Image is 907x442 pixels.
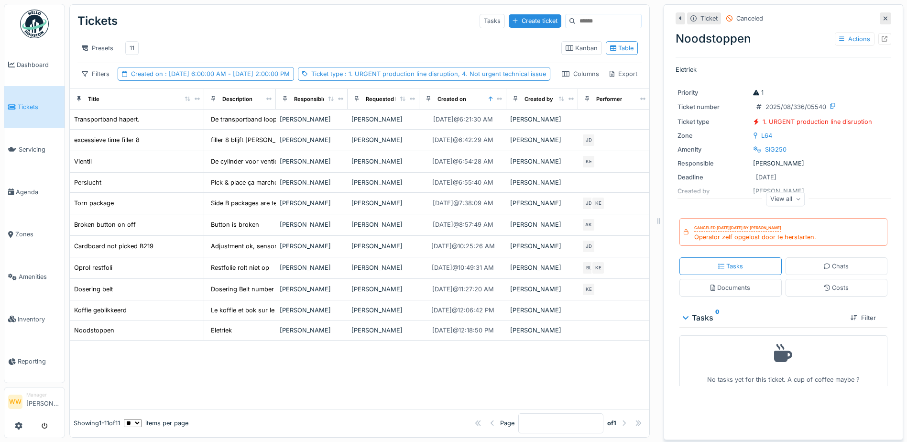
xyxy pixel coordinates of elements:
[605,67,642,81] div: Export
[582,283,595,296] div: KE
[351,326,415,335] div: [PERSON_NAME]
[20,10,49,38] img: Badge_color-CXgf-gQk.svg
[211,199,292,208] div: Side B packages are tearing
[77,9,118,33] div: Tickets
[26,391,61,398] div: Manager
[432,326,494,335] div: [DATE] @ 12:18:50 PM
[678,159,749,168] div: Responsible
[280,326,344,335] div: [PERSON_NAME]
[765,145,787,154] div: SIG250
[211,135,356,144] div: filler 8 blijft [PERSON_NAME] geven , parameter...
[211,115,324,124] div: De transportband loopt niet gelijkmatig
[124,419,188,428] div: items per page
[211,242,359,251] div: Adjustment ok, sensor positon ok, but the cardb...
[510,285,574,294] div: [PERSON_NAME]
[15,230,61,239] span: Zones
[509,14,561,27] div: Create ticket
[74,178,101,187] div: Perslucht
[17,60,61,69] span: Dashboard
[4,213,65,256] a: Zones
[351,199,415,208] div: [PERSON_NAME]
[510,178,574,187] div: [PERSON_NAME]
[678,88,749,97] div: Priority
[280,220,344,229] div: [PERSON_NAME]
[19,145,61,154] span: Servicing
[431,242,495,251] div: [DATE] @ 10:25:26 AM
[4,86,65,129] a: Tickets
[566,44,598,53] div: Kanban
[211,263,269,272] div: Restfolie rolt niet op
[715,312,720,323] sup: 0
[676,30,891,47] div: Noodstoppen
[710,283,750,292] div: Documents
[694,225,781,232] div: Canceled [DATE][DATE] by [PERSON_NAME]
[683,312,843,323] div: Tasks
[480,14,505,28] div: Tasks
[432,285,494,294] div: [DATE] @ 11:27:20 AM
[678,159,889,168] div: [PERSON_NAME]
[432,263,494,272] div: [DATE] @ 10:49:31 AM
[753,88,764,97] div: 1
[211,157,297,166] div: De cylinder voor ventiel kapot
[74,419,120,428] div: Showing 1 - 11 of 11
[610,44,634,53] div: Table
[280,115,344,124] div: [PERSON_NAME]
[4,341,65,383] a: Reporting
[163,70,290,77] span: : [DATE] 6:00:00 AM - [DATE] 2:00:00 PM
[678,131,749,140] div: Zone
[676,65,891,74] p: Eletriek
[351,115,415,124] div: [PERSON_NAME]
[510,326,574,335] div: [PERSON_NAME]
[525,95,553,103] div: Created by
[582,197,595,210] div: JD
[18,315,61,324] span: Inventory
[311,69,546,78] div: Ticket type
[607,419,616,428] strong: of 1
[74,285,113,294] div: Dosering belt
[351,306,415,315] div: [PERSON_NAME]
[19,272,61,281] span: Amenities
[351,135,415,144] div: [PERSON_NAME]
[756,173,776,182] div: [DATE]
[433,199,493,208] div: [DATE] @ 7:38:09 AM
[222,95,252,103] div: Description
[432,178,493,187] div: [DATE] @ 6:55:40 AM
[591,261,605,275] div: KE
[280,242,344,251] div: [PERSON_NAME]
[718,262,743,271] div: Tasks
[343,70,546,77] span: : 1. URGENT production line disruption, 4. Not urgent technical issue
[557,67,603,81] div: Columns
[26,391,61,412] li: [PERSON_NAME]
[510,135,574,144] div: [PERSON_NAME]
[4,298,65,341] a: Inventory
[4,128,65,171] a: Servicing
[432,135,493,144] div: [DATE] @ 6:42:29 AM
[74,263,112,272] div: Oprol restfoli
[4,171,65,213] a: Agenda
[686,340,881,384] div: No tasks yet for this ticket. A cup of coffee maybe ?
[678,117,749,126] div: Ticket type
[763,117,872,126] div: 1. URGENT production line disruption
[510,220,574,229] div: [PERSON_NAME]
[74,306,127,315] div: Koffie geblikkeerd
[211,326,232,335] div: Eletriek
[510,199,574,208] div: [PERSON_NAME]
[8,395,22,409] li: WW
[736,14,763,23] div: Canceled
[510,157,574,166] div: [PERSON_NAME]
[582,133,595,147] div: JD
[761,131,772,140] div: L64
[211,306,290,315] div: Le koffie et bok sur le silon
[835,32,874,46] div: Actions
[74,135,140,144] div: excessieve time filler 8
[366,95,402,103] div: Requested by
[4,44,65,86] a: Dashboard
[700,14,718,23] div: Ticket
[294,95,326,103] div: Responsible
[591,197,605,210] div: KE
[678,102,749,111] div: Ticket number
[824,283,849,292] div: Costs
[678,145,749,154] div: Amenity
[280,285,344,294] div: [PERSON_NAME]
[432,157,493,166] div: [DATE] @ 6:54:28 AM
